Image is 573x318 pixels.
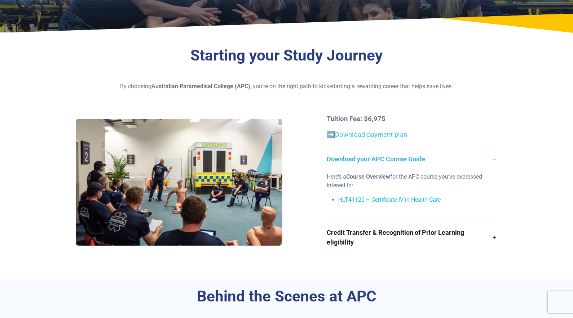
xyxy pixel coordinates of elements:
[327,173,497,190] p: Here’s a for the APC course you’ve expressed interest in:
[76,82,498,91] p: By choosing , you’re on the right path to kick-starting a rewarding career that helps save lives.
[335,131,407,139] a: Download payment plan
[346,173,390,180] strong: Course Overview
[327,145,497,173] a: Download your APC Course Guide
[338,196,441,203] a: HLT41120 – Certificate IV in Health Care
[76,46,498,65] h3: Starting your Study Journey
[327,115,385,123] strong: Tuition Fee: $6,975
[327,219,497,256] a: Credit Transfer & Recognition of Prior Learning eligibility
[76,287,498,306] h3: Behind the Scenes at APC
[151,83,250,90] strong: Australian Paramedical College (APC)
[327,131,335,139] a: ➡️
